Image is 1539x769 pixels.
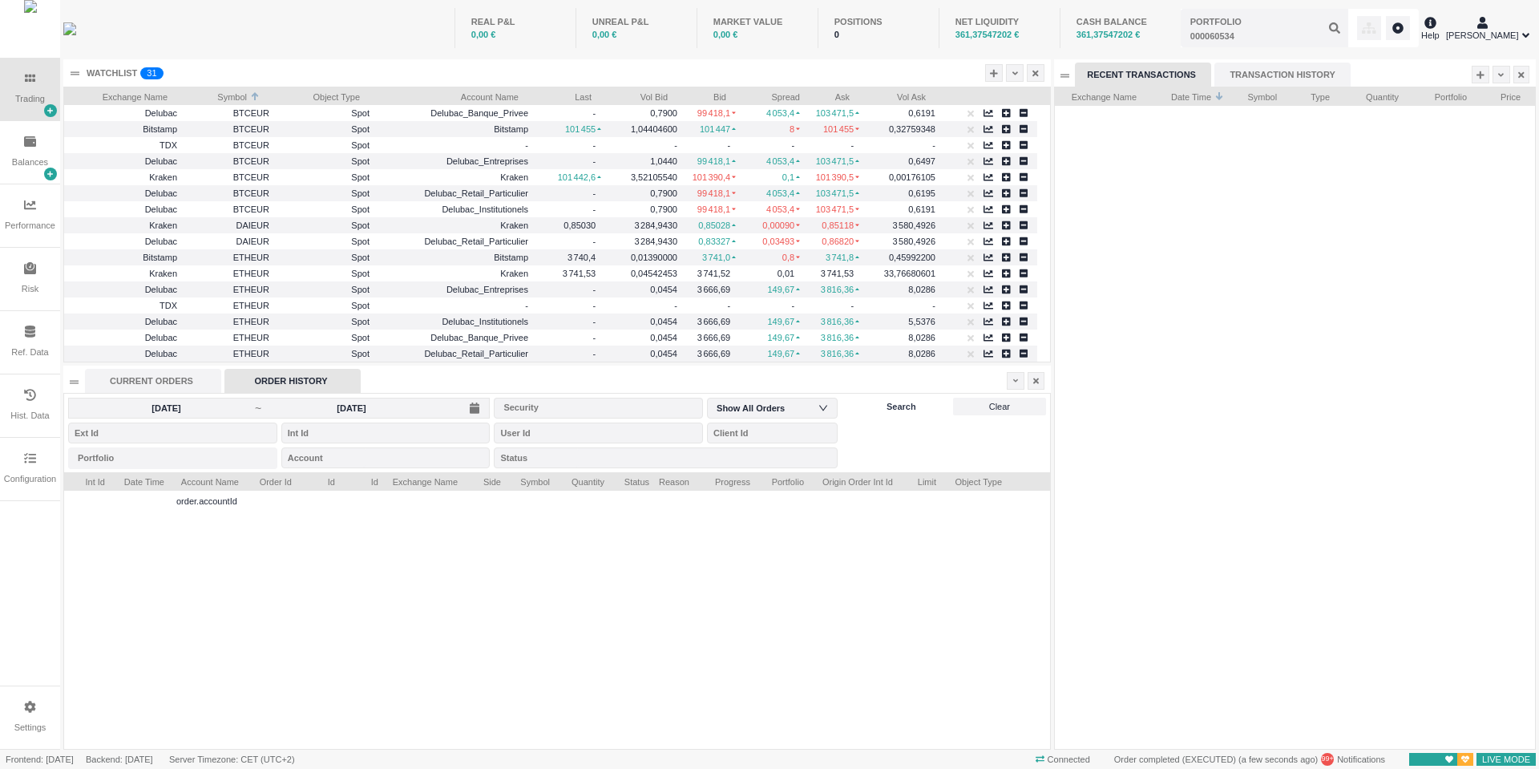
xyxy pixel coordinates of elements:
[442,204,528,214] span: Delubac_Institutionels
[424,188,528,198] span: Delubac_Retail_Particulier
[767,285,800,294] span: 149,67
[78,402,255,415] input: Start date
[1114,755,1236,764] span: Order completed (EXECUTED)
[634,221,677,230] span: 3 284,9430
[288,450,474,466] div: Account
[650,317,677,326] span: 0,0454
[500,450,821,466] div: Status
[1322,754,1334,765] span: 99+
[908,188,935,198] span: 0,6195
[68,423,277,443] input: Ext Id
[869,87,926,103] span: Vol Ask
[187,265,269,283] span: ETHEUR
[1109,751,1391,768] div: Notifications
[424,237,528,246] span: Delubac_Retail_Particulier
[1075,63,1211,87] div: RECENT TRANSACTIONS
[1156,87,1211,103] span: Date Time
[1234,87,1277,103] span: Symbol
[14,721,46,735] div: Settings
[592,204,601,214] span: -
[63,22,76,35] img: wyden_logotype_blue.svg
[592,349,601,358] span: -
[78,450,261,466] div: Portfolio
[908,349,935,358] span: 8,0286
[592,237,601,246] span: -
[791,301,800,310] span: -
[823,124,859,134] span: 101 455
[697,349,736,358] span: 3 666,69
[650,349,677,358] span: 0,0454
[631,253,677,262] span: 0,01390000
[766,156,800,166] span: 4 053,4
[634,237,677,246] span: 3 284,9430
[1446,29,1518,42] span: [PERSON_NAME]
[760,472,804,488] span: Portfolio
[11,346,48,359] div: Ref. Data
[565,124,601,134] span: 101 455
[85,369,221,393] div: CURRENT ORDERS
[687,87,726,103] span: Bid
[1418,87,1467,103] span: Portfolio
[698,237,736,246] span: 0,83327
[279,200,370,219] span: Spot
[187,104,269,123] span: BTCEUR
[279,329,370,347] span: Spot
[279,233,370,251] span: Spot
[388,472,458,488] span: Exchange Name
[707,423,838,443] input: Client Id
[892,221,935,230] span: 3 580,4926
[140,67,163,79] sup: 31
[700,124,736,134] span: 101 447
[614,472,649,488] span: Status
[766,188,800,198] span: 4 053,4
[22,282,38,296] div: Risk
[494,253,528,262] span: Bitstamp
[834,15,923,29] div: POSITIONS
[187,297,269,315] span: ETHEUR
[650,333,677,342] span: 0,0454
[697,333,736,342] span: 3 666,69
[674,140,677,150] span: -
[727,140,736,150] span: -
[767,349,800,358] span: 149,67
[592,317,601,326] span: -
[187,168,269,187] span: BTCEUR
[767,333,800,342] span: 149,67
[932,301,935,310] span: -
[822,237,859,246] span: 0,86820
[908,317,935,326] span: 5,5376
[525,301,528,310] span: -
[727,301,736,310] span: -
[143,253,177,262] span: Bitstamp
[147,67,151,83] p: 3
[631,269,677,278] span: 0,04542453
[471,30,496,39] span: 0,00 €
[821,317,859,326] span: 3 816,36
[821,333,859,342] span: 3 816,36
[592,140,601,150] span: -
[592,108,601,118] span: -
[1190,15,1242,29] div: PORTFOLIO
[908,156,935,166] span: 0,6497
[563,269,601,278] span: 3 741,53
[149,172,177,182] span: Kraken
[908,285,935,294] span: 8,0286
[187,184,269,203] span: BTCEUR
[568,253,601,262] span: 3 740,4
[494,124,528,134] span: Bitstamp
[892,237,935,246] span: 3 580,4926
[430,333,528,342] span: Delubac_Banque_Privee
[697,285,736,294] span: 3 666,69
[955,15,1044,29] div: NET LIQUIDITY
[592,15,681,29] div: UNREAL P&L
[279,152,370,171] span: Spot
[187,87,247,103] span: Symbol
[145,237,177,246] span: Delubac
[767,317,800,326] span: 149,67
[500,172,528,182] span: Kraken
[145,188,177,198] span: Delubac
[693,172,736,182] span: 101 390,4
[697,269,736,278] span: 3 741,52
[818,403,828,413] i: icon: down
[674,301,677,310] span: -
